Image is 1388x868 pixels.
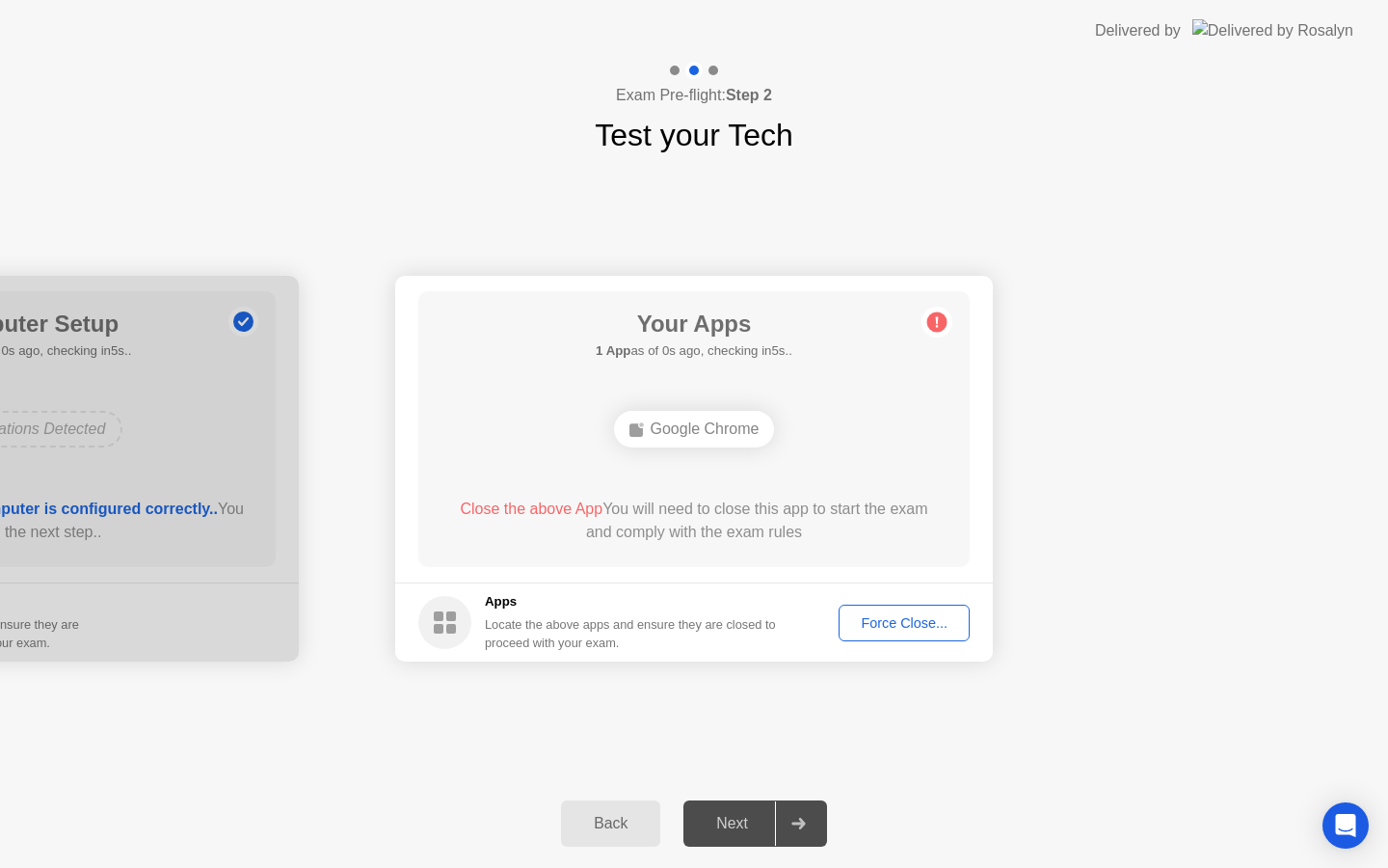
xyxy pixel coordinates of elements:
[845,615,963,631] div: Force Close...
[567,815,654,832] div: Back
[1192,19,1353,41] img: Delivered by Rosalyn
[614,411,775,448] div: Google Chrome
[616,84,772,107] h4: Exam Pre-flight:
[460,501,602,517] span: Close the above App
[726,87,772,103] b: Step 2
[446,498,943,544] div: You will need to close this app to start the exam and comply with the exam rules
[683,800,827,847] button: Next
[485,592,777,611] h5: Apps
[1095,19,1181,42] div: Delivered by
[689,815,775,832] div: Next
[596,341,792,361] h5: as of 0s ago, checking in5s..
[1322,802,1369,849] div: Open Intercom Messenger
[485,615,777,652] div: Locate the above apps and ensure they are closed to proceed with your exam.
[596,343,630,358] b: 1 App
[839,605,970,641] button: Force Close...
[561,800,660,847] button: Back
[595,112,793,158] h1: Test your Tech
[596,307,792,341] h1: Your Apps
